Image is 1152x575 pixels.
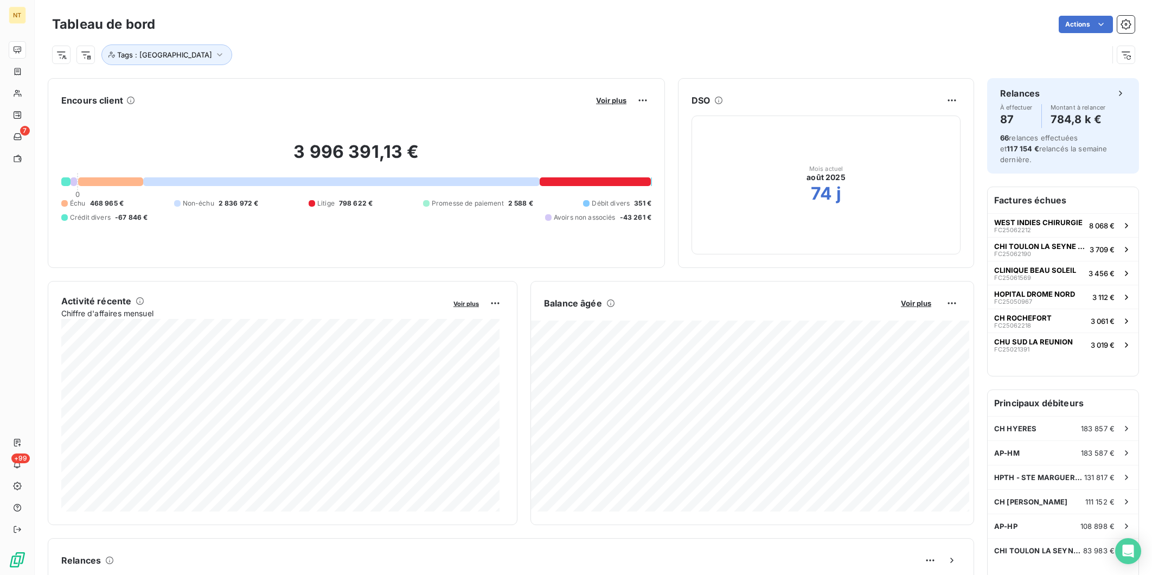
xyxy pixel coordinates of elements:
span: 3 061 € [1091,317,1115,325]
button: HOPITAL DROME NORDFC250509673 112 € [988,285,1138,309]
span: relances effectuées et relancés la semaine dernière. [1000,133,1108,164]
span: 8 068 € [1089,221,1115,230]
h6: Balance âgée [544,297,602,310]
span: FC25061569 [994,274,1031,281]
span: Voir plus [453,300,479,308]
span: CHU SUD LA REUNION [994,337,1073,346]
span: +99 [11,453,30,463]
span: 798 622 € [339,199,373,208]
span: FC25021391 [994,346,1029,353]
h2: 3 996 391,13 € [61,141,651,174]
span: Crédit divers [70,213,111,222]
button: WEST INDIES CHIRURGIEFC250622128 068 € [988,213,1138,237]
button: CH ROCHEFORTFC250622183 061 € [988,309,1138,333]
span: 7 [20,126,30,136]
span: FC25062218 [994,322,1031,329]
h6: Activité récente [61,295,131,308]
h3: Tableau de bord [52,15,155,34]
h4: 784,8 k € [1051,111,1106,128]
span: CH [PERSON_NAME] [994,497,1067,506]
span: À effectuer [1000,104,1033,111]
span: 3 112 € [1092,293,1115,302]
img: Logo LeanPay [9,551,26,568]
span: Échu [70,199,86,208]
span: 3 709 € [1090,245,1115,254]
span: FC25062212 [994,227,1031,233]
h6: Encours client [61,94,123,107]
span: Débit divers [592,199,630,208]
h6: Principaux débiteurs [988,390,1138,416]
span: CHI TOULON LA SEYNE SUR MER [994,242,1085,251]
span: Promesse de paiement [432,199,504,208]
span: -67 846 € [115,213,148,222]
span: AP-HM [994,449,1020,457]
span: Litige [317,199,335,208]
h6: Factures échues [988,187,1138,213]
span: Chiffre d'affaires mensuel [61,308,446,319]
span: 108 898 € [1080,522,1115,531]
span: 117 154 € [1007,144,1039,153]
button: Tags : [GEOGRAPHIC_DATA] [101,44,232,65]
span: août 2025 [807,172,845,183]
span: Montant à relancer [1051,104,1106,111]
h4: 87 [1000,111,1033,128]
a: 7 [9,128,25,145]
button: CLINIQUE BEAU SOLEILFC250615693 456 € [988,261,1138,285]
span: CH HYERES [994,424,1036,433]
span: 3 019 € [1091,341,1115,349]
button: Voir plus [450,298,482,308]
span: 468 965 € [90,199,124,208]
span: FC25050967 [994,298,1032,305]
span: 2 836 972 € [219,199,259,208]
span: 183 857 € [1081,424,1115,433]
span: FC25062190 [994,251,1031,257]
h6: Relances [1000,87,1040,100]
h2: 74 [811,183,832,205]
div: NT [9,7,26,24]
span: CH ROCHEFORT [994,314,1052,322]
span: 66 [1000,133,1009,142]
button: Actions [1059,16,1113,33]
button: Voir plus [593,95,630,105]
span: 131 817 € [1084,473,1115,482]
span: Avoirs non associés [554,213,616,222]
div: Open Intercom Messenger [1115,538,1141,564]
span: 111 152 € [1085,497,1115,506]
span: Non-échu [183,199,214,208]
span: WEST INDIES CHIRURGIE [994,218,1083,227]
span: 351 € [634,199,651,208]
span: HOPITAL DROME NORD [994,290,1075,298]
span: -43 261 € [620,213,651,222]
span: Tags : [GEOGRAPHIC_DATA] [117,50,212,59]
span: 0 [75,190,80,199]
span: AP-HP [994,522,1017,531]
span: 2 588 € [508,199,533,208]
h6: Relances [61,554,101,567]
span: CHI TOULON LA SEYNE SUR MER [994,546,1083,555]
span: HPTH - STE MARGUERITE (83) - NE PLU [994,473,1084,482]
span: 3 456 € [1089,269,1115,278]
h2: j [836,183,841,205]
span: 83 983 € [1083,546,1115,555]
span: Voir plus [596,96,626,105]
span: 183 587 € [1081,449,1115,457]
span: CLINIQUE BEAU SOLEIL [994,266,1076,274]
button: CHU SUD LA REUNIONFC250213913 019 € [988,333,1138,356]
h6: DSO [692,94,710,107]
button: CHI TOULON LA SEYNE SUR MERFC250621903 709 € [988,237,1138,261]
span: Mois actuel [809,165,843,172]
span: Voir plus [901,299,931,308]
button: Voir plus [898,298,935,308]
